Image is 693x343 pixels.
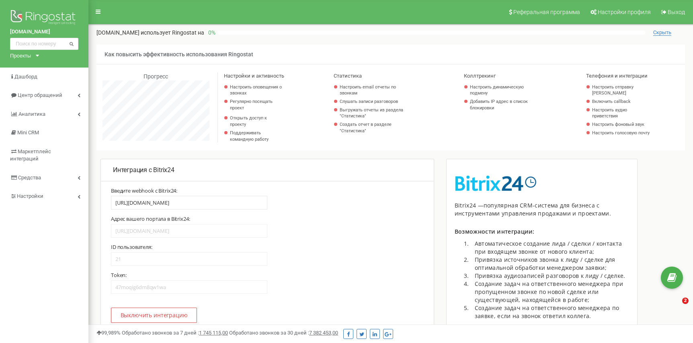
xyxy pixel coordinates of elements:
[668,9,685,15] span: Выход
[105,51,253,58] span: Как повысить эффективность использования Ringostat
[309,330,338,336] u: 7 382 453,00
[513,9,580,15] span: Реферальная программа
[470,99,532,111] a: Добавить IP адрес в список блокировки
[224,73,284,79] span: Настройки и активность
[340,107,408,119] a: Выгружать отчеты из раздела "Статистика"
[471,280,629,304] li: Создание задач на ответственного менеджера при пропущенном звонке по новой сделке или существующе...
[470,84,532,97] a: Настроить динамическую подмену
[10,8,78,28] img: Ringostat logo
[592,121,650,128] a: Настроить фоновый звук
[111,196,267,209] input: https://b24-site.bitrix24.com/rest/1/jsdvkj438hfwe7
[111,244,152,250] label: ID пользователя:
[111,216,190,222] label: Адрес вашего портала в Bitrix24:
[96,29,204,37] p: [DOMAIN_NAME]
[10,38,78,50] input: Поиск по номеру
[471,256,629,272] li: Привязка источников звонка к лиду / сделке для оптимальной обработки менеджером заявки;
[17,193,43,199] span: Настройки
[230,84,284,97] a: Настроить оповещения о звонках
[113,166,422,175] p: Интеграция с Bitrix24
[666,298,685,317] iframe: Intercom live chat
[340,84,408,97] a: Настроить email отчеты по звонкам
[10,52,31,60] div: Проекты
[230,99,284,111] p: Регулярно посещать проект
[111,280,267,294] input: jsdvkj438hfwe7
[111,308,197,323] button: Выключить интеграцию
[682,298,689,304] span: 2
[230,130,284,142] p: Поддерживать командную работу
[455,228,629,236] p: Возможности интеграции:
[96,330,121,336] span: 99,989%
[111,252,267,266] input: 1
[111,187,177,194] label: Введите webhook с Bitrix24:
[18,92,62,98] span: Центр обращений
[471,272,629,280] li: Привязка аудиозаписей разговоров к лиду / сделке.
[586,73,648,79] span: Телефония и интеграции
[455,175,537,191] img: image
[18,111,45,117] span: Аналитика
[204,29,217,37] p: 0 %
[10,28,78,36] a: [DOMAIN_NAME]
[464,73,496,79] span: Коллтрекинг
[471,240,629,256] li: Автоматическое создание лида / сделки / контакта при входящем звонке от нового клиента;
[122,330,228,336] span: Обработано звонков за 7 дней :
[598,9,651,15] span: Настройки профиля
[471,304,629,320] li: Создание задач на ответственного менеджера по заявке, если на звонок ответил коллега.
[340,99,408,105] a: Слушать записи разговоров
[592,84,650,97] a: Настроить отправку [PERSON_NAME]
[592,99,650,105] a: Включить callback
[18,175,41,181] span: Средства
[455,201,629,218] div: Bitrix24 —популярная CRM-система для бизнеса с инструментами управления продажами и проектами.
[340,121,408,134] a: Создать отчет в разделе "Статистика"
[10,148,51,162] span: Маркетплейс интеграций
[229,330,338,336] span: Обработано звонков за 30 дней :
[592,107,650,119] a: Настроить аудио приветствия
[334,73,362,79] span: Статистика
[653,29,671,36] span: Скрыть
[230,115,284,127] a: Открыть доступ к проекту
[199,330,228,336] u: 1 745 115,00
[17,129,39,136] span: Mini CRM
[144,73,168,80] span: Прогресс
[141,29,204,36] span: использует Ringostat на
[111,272,127,278] label: Token:
[592,130,650,136] a: Настроить голосовую почту
[111,224,267,238] input: https://b24-site.bitrix24.com
[14,74,37,80] span: Дашборд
